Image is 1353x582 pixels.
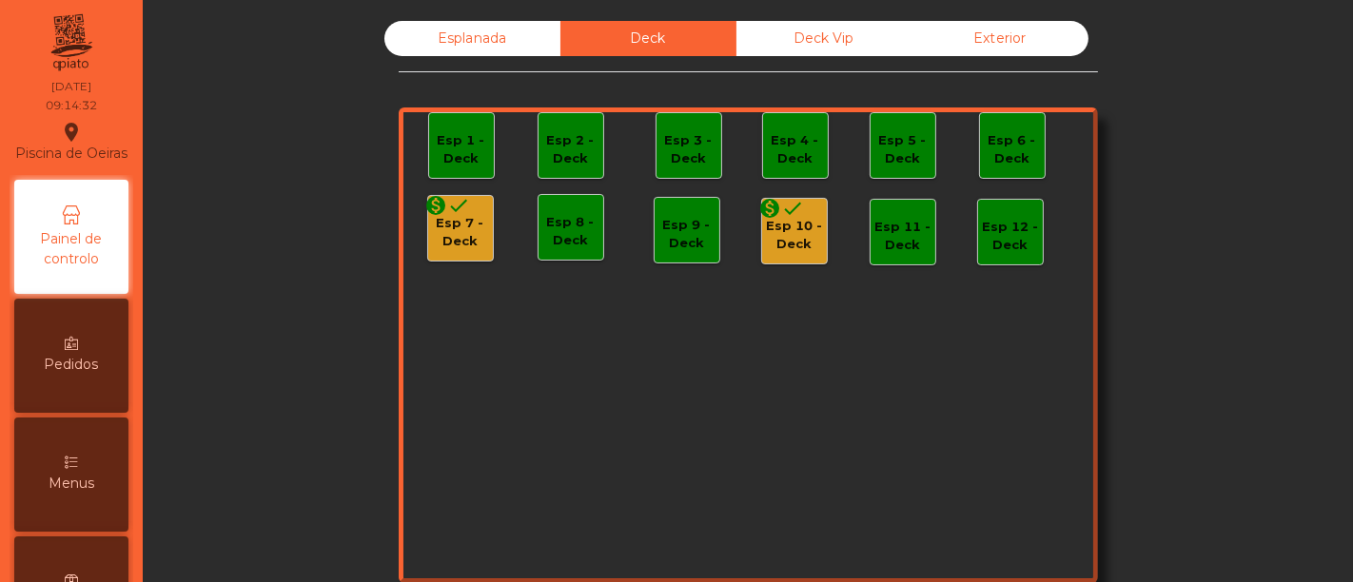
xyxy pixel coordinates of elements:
span: Painel de controlo [19,229,124,269]
i: monetization_on [425,194,448,217]
div: Esp 7 - Deck [428,214,493,251]
div: Deck [560,21,736,56]
span: Pedidos [45,355,99,375]
div: Esp 5 - Deck [871,131,935,168]
div: 09:14:32 [46,97,97,114]
i: done [448,194,471,217]
div: Esp 10 - Deck [762,217,827,254]
i: done [782,197,805,220]
div: Esplanada [384,21,560,56]
div: Esp 3 - Deck [657,131,721,168]
div: Deck Vip [736,21,912,56]
div: Esp 6 - Deck [980,131,1045,168]
i: location_on [60,121,83,144]
span: Menus [49,474,94,494]
div: [DATE] [51,78,91,95]
div: Esp 12 - Deck [978,218,1043,255]
div: Esp 8 - Deck [539,213,603,250]
div: Esp 4 - Deck [763,131,828,168]
img: qpiato [48,10,94,76]
div: Esp 11 - Deck [871,218,935,255]
div: Esp 9 - Deck [655,216,719,253]
div: Esp 1 - Deck [429,131,494,168]
i: monetization_on [759,197,782,220]
div: Exterior [912,21,1088,56]
div: Esp 2 - Deck [539,131,603,168]
div: Piscina de Oeiras [15,118,127,165]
